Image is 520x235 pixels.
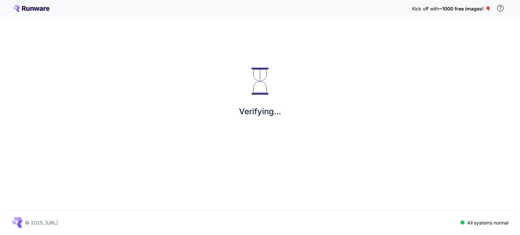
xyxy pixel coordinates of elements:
span: ~1000 free images! 🎈 [439,6,491,11]
p: © 2025, [URL] [25,219,58,226]
p: Verifying... [239,105,281,118]
span: Kick off with [412,6,439,11]
button: In order to qualify for free credit, you need to sign up with a business email address and click ... [494,1,507,15]
p: All systems normal [467,219,508,226]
